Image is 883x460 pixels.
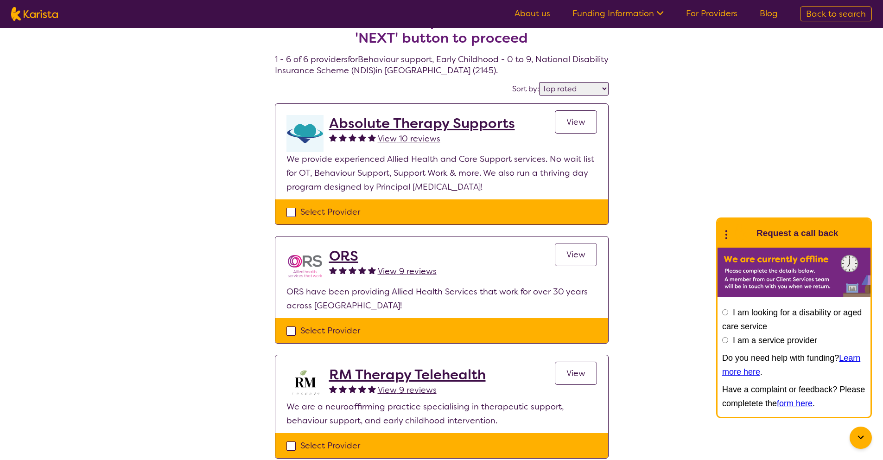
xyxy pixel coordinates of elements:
[358,266,366,274] img: fullstar
[378,266,437,277] span: View 9 reviews
[11,7,58,21] img: Karista logo
[339,266,347,274] img: fullstar
[512,84,539,94] label: Sort by:
[286,248,324,285] img: nspbnteb0roocrxnmwip.png
[777,399,813,408] a: form here
[349,134,356,141] img: fullstar
[566,368,585,379] span: View
[368,134,376,141] img: fullstar
[329,248,437,264] a: ORS
[378,383,437,397] a: View 9 reviews
[733,336,817,345] label: I am a service provider
[358,134,366,141] img: fullstar
[329,385,337,393] img: fullstar
[358,385,366,393] img: fullstar
[286,152,597,194] p: We provide experienced Allied Health and Core Support services. No wait list for OT, Behaviour Su...
[555,362,597,385] a: View
[566,116,585,128] span: View
[722,351,866,379] p: Do you need help with funding? .
[515,8,550,19] a: About us
[722,383,866,410] p: Have a complaint or feedback? Please completete the .
[378,264,437,278] a: View 9 reviews
[349,266,356,274] img: fullstar
[756,226,838,240] h1: Request a call back
[800,6,872,21] a: Back to search
[378,132,440,146] a: View 10 reviews
[686,8,737,19] a: For Providers
[329,115,515,132] a: Absolute Therapy Supports
[722,308,862,331] label: I am looking for a disability or aged care service
[378,384,437,396] span: View 9 reviews
[339,134,347,141] img: fullstar
[732,224,751,243] img: Karista
[566,249,585,260] span: View
[329,266,337,274] img: fullstar
[555,243,597,266] a: View
[286,366,324,400] img: b3hjthhf71fnbidirs13.png
[378,133,440,144] span: View 10 reviews
[368,385,376,393] img: fullstar
[286,285,597,313] p: ORS have been providing Allied Health Services that work for over 30 years across [GEOGRAPHIC_DATA]!
[329,366,486,383] a: RM Therapy Telehealth
[806,8,866,19] span: Back to search
[368,266,376,274] img: fullstar
[349,385,356,393] img: fullstar
[286,13,597,46] h2: Select one or more providers and click the 'NEXT' button to proceed
[286,400,597,428] p: We are a neuroaffirming practice specialising in therapeutic support, behaviour support, and earl...
[718,248,870,297] img: Karista offline chat form to request call back
[286,115,324,152] img: otyvwjbtyss6nczvq3hf.png
[572,8,664,19] a: Funding Information
[760,8,778,19] a: Blog
[555,110,597,134] a: View
[329,134,337,141] img: fullstar
[339,385,347,393] img: fullstar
